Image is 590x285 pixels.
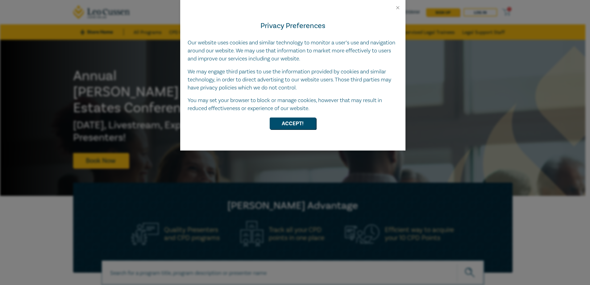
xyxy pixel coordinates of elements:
button: Close [395,5,401,10]
p: We may engage third parties to use the information provided by cookies and similar technology, in... [188,68,398,92]
h4: Privacy Preferences [188,20,398,31]
p: Our website uses cookies and similar technology to monitor a user’s use and navigation around our... [188,39,398,63]
p: You may set your browser to block or manage cookies, however that may result in reduced effective... [188,97,398,113]
button: Accept! [270,118,316,129]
